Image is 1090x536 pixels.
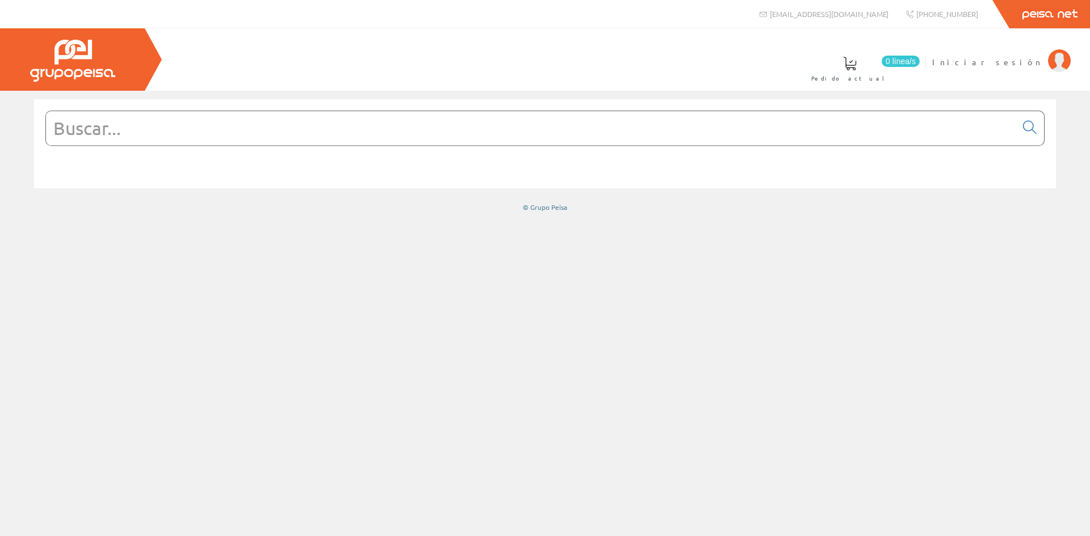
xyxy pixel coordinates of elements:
div: © Grupo Peisa [34,202,1056,212]
a: Iniciar sesión [932,47,1071,58]
span: Pedido actual [811,73,888,84]
img: Grupo Peisa [30,40,115,82]
span: [PHONE_NUMBER] [916,9,978,19]
span: [EMAIL_ADDRESS][DOMAIN_NAME] [770,9,888,19]
span: Iniciar sesión [932,56,1042,67]
span: 0 línea/s [882,56,920,67]
input: Buscar... [46,111,1016,145]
